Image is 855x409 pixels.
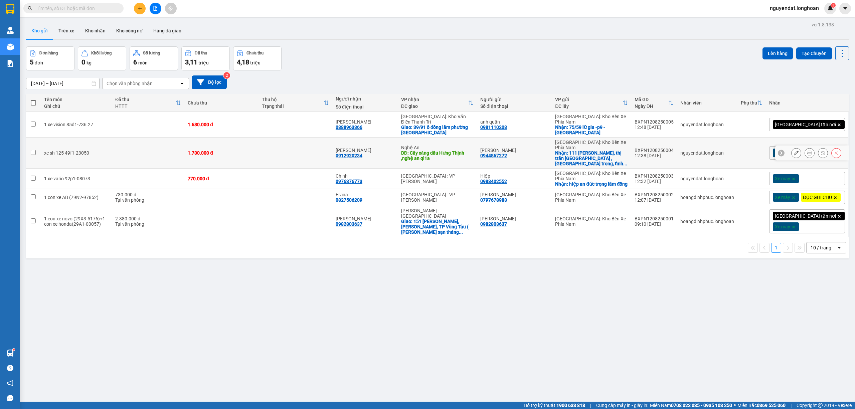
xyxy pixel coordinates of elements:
[44,150,109,156] div: xe sh 125 49f1-23050
[336,119,394,125] div: emily nguyễn
[112,94,184,112] th: Toggle SortBy
[791,402,792,409] span: |
[44,122,109,127] div: 1 xe vision 85d1-736.27
[185,58,197,66] span: 3,11
[37,5,116,12] input: Tìm tên, số ĐT hoặc mã đơn
[771,243,781,253] button: 1
[188,150,255,156] div: 1.730.000 đ
[459,229,463,235] span: ...
[401,97,468,102] div: VP nhận
[115,221,181,227] div: Tại văn phòng
[480,192,548,197] div: quang duy
[7,43,14,50] img: warehouse-icon
[28,6,32,11] span: search
[555,171,628,181] div: [GEOGRAPHIC_DATA]: Kho Bến Xe Phía Nam
[635,148,674,153] div: BXPN1208250004
[737,94,766,112] th: Toggle SortBy
[401,145,474,150] div: Nghệ An
[44,176,109,181] div: 1 xe vario 92p1-08073
[7,365,13,371] span: question-circle
[555,104,622,109] div: ĐC lấy
[757,403,786,408] strong: 0369 525 060
[623,161,627,166] span: ...
[111,23,148,39] button: Kho công nợ
[262,97,324,102] div: Thu hộ
[7,27,14,34] img: warehouse-icon
[26,78,99,89] input: Select a date range.
[130,46,178,70] button: Số lượng6món
[115,192,181,197] div: 730.000 đ
[812,21,834,28] div: ver 1.8.138
[590,402,591,409] span: |
[555,125,628,135] div: Nhận: 75/59 lữ gia -p9 - đà lạt
[7,380,13,386] span: notification
[150,3,161,14] button: file-add
[198,60,209,65] span: triệu
[181,46,230,70] button: Đã thu3,11 triệu
[223,72,230,79] sup: 2
[138,60,148,65] span: món
[635,192,674,197] div: BXPN1208250002
[837,245,842,250] svg: open
[39,51,58,55] div: Đơn hàng
[401,173,474,184] div: [GEOGRAPHIC_DATA] : VP [PERSON_NAME]
[680,150,734,156] div: nguyendat.longhoan
[401,125,474,135] div: Giao: 39/91 ô đồng lầm phường đống đa hn
[775,176,790,182] span: Xe máy
[87,60,92,65] span: kg
[336,197,362,203] div: 0827506209
[401,150,474,161] div: DĐ: Cây xăng dầu Hưng Thịnh ,nghệ an ql1a
[480,216,548,221] div: Anh Tuấn
[803,194,832,200] span: ĐỌC GHI CHÚ
[555,181,628,187] div: Nhận: hiệp an đức trọng lâm đồng
[480,153,507,158] div: 0944867272
[336,153,362,158] div: 0912920234
[168,6,173,11] span: aim
[556,403,585,408] strong: 1900 633 818
[81,58,85,66] span: 0
[762,47,793,59] button: Lên hàng
[115,97,176,102] div: Đã thu
[635,221,674,227] div: 09:10 [DATE]
[26,23,53,39] button: Kho gửi
[336,173,394,179] div: Chinh
[233,46,282,70] button: Chưa thu4,18 triệu
[796,47,832,59] button: Tạo Chuyến
[148,23,187,39] button: Hàng đã giao
[480,125,507,130] div: 0981110208
[650,402,732,409] span: Miền Nam
[401,104,468,109] div: ĐC giao
[827,5,833,11] img: icon-new-feature
[737,402,786,409] span: Miền Bắc
[44,97,109,102] div: Tên món
[53,23,80,39] button: Trên xe
[115,197,181,203] div: Tại văn phòng
[44,104,109,109] div: Ghi chú
[480,104,548,109] div: Số điện thoại
[336,104,394,110] div: Số điện thoại
[635,197,674,203] div: 12:07 [DATE]
[555,140,628,150] div: [GEOGRAPHIC_DATA]: Kho Bến Xe Phía Nam
[7,350,14,357] img: warehouse-icon
[188,122,255,127] div: 1.680.000 đ
[401,114,474,125] div: [GEOGRAPHIC_DATA]: Kho Văn Điển Thanh Trì
[398,94,477,112] th: Toggle SortBy
[336,179,362,184] div: 0976376773
[791,148,801,158] div: Sửa đơn hàng
[480,148,548,153] div: Trịnh xuân Cường
[35,60,43,65] span: đơn
[336,148,394,153] div: Nguyễn cảnh hợp
[775,122,836,128] span: [GEOGRAPHIC_DATA] tận nơi
[7,60,14,67] img: solution-icon
[635,179,674,184] div: 12:32 [DATE]
[734,404,736,407] span: ⚪️
[480,179,507,184] div: 0988402552
[30,58,33,66] span: 5
[336,125,362,130] div: 0888963366
[115,216,181,221] div: 2.380.000 đ
[775,150,790,156] span: Xe máy
[635,104,668,109] div: Ngày ĐH
[552,94,631,112] th: Toggle SortBy
[635,97,668,102] div: Mã GD
[555,216,628,227] div: [GEOGRAPHIC_DATA]: Kho Bến Xe Phía Nam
